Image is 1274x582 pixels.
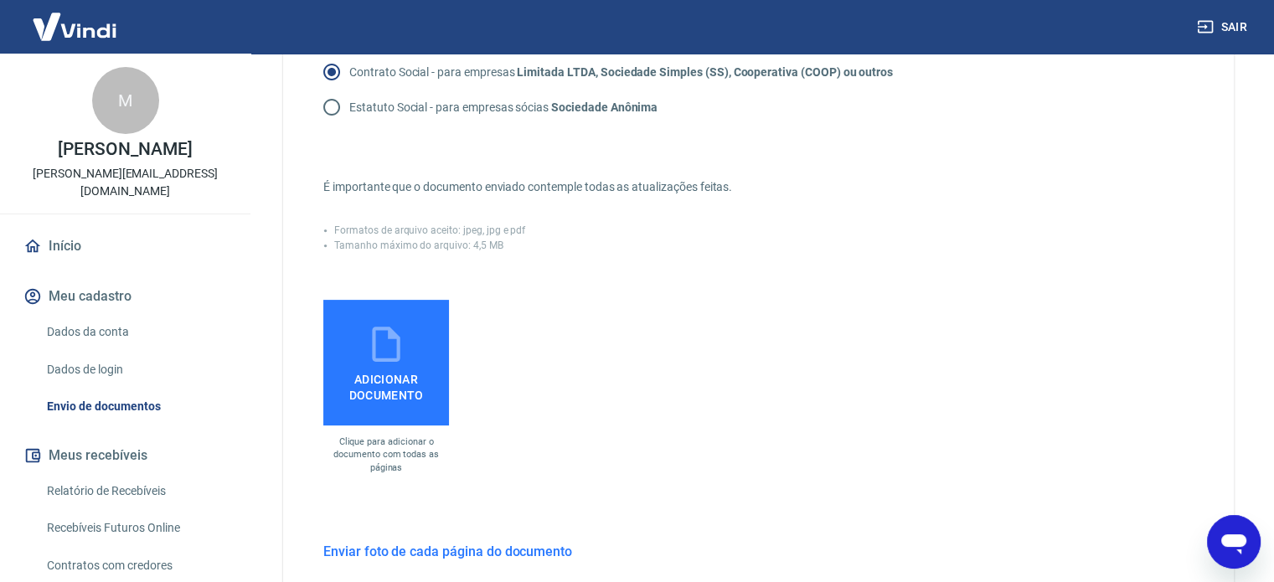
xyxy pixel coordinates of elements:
[40,511,230,545] a: Recebíveis Futuros Online
[551,100,658,114] strong: Sociedade Anônima
[13,165,237,200] p: [PERSON_NAME][EMAIL_ADDRESS][DOMAIN_NAME]
[20,1,129,52] img: Vindi
[40,474,230,508] a: Relatório de Recebíveis
[349,99,658,116] p: Estatuto Social - para empresas sócias
[92,67,159,134] div: M
[20,437,230,474] button: Meus recebíveis
[20,228,230,265] a: Início
[40,389,230,424] a: Envio de documentos
[323,300,449,425] label: Adicionar documento
[323,435,449,474] p: Clique para adicionar o documento com todas as páginas
[1207,515,1261,569] iframe: Botão para abrir a janela de mensagens, conversa em andamento
[334,223,525,238] p: Formatos de arquivo aceito: jpeg, jpg e pdf
[58,141,192,158] p: [PERSON_NAME]
[349,64,893,81] p: Contrato Social - para empresas
[40,353,230,387] a: Dados de login
[323,178,986,196] p: É importante que o documento enviado contemple todas as atualizações feitas.
[1194,12,1254,43] button: Sair
[20,278,230,315] button: Meu cadastro
[323,541,572,562] h6: Enviar foto de cada página do documento
[330,365,442,403] span: Adicionar documento
[40,315,230,349] a: Dados da conta
[334,238,503,253] p: Tamanho máximo do arquivo: 4,5 MB
[517,65,893,79] strong: Limitada LTDA, Sociedade Simples (SS), Cooperativa (COOP) ou outros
